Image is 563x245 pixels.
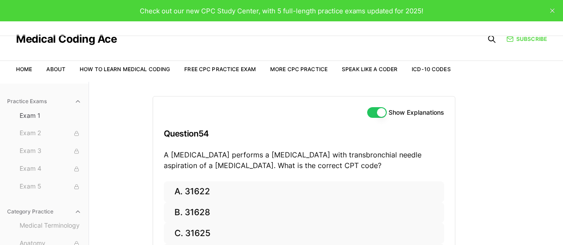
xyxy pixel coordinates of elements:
[164,202,444,223] button: B. 31628
[16,219,85,233] button: Medical Terminology
[184,66,256,72] a: Free CPC Practice Exam
[20,182,81,192] span: Exam 5
[16,66,32,72] a: Home
[412,66,450,72] a: ICD-10 Codes
[20,129,81,138] span: Exam 2
[164,223,444,244] button: C. 31625
[16,180,85,194] button: Exam 5
[80,66,170,72] a: How to Learn Medical Coding
[270,66,328,72] a: More CPC Practice
[16,34,117,44] a: Medical Coding Ace
[164,149,444,171] p: A [MEDICAL_DATA] performs a [MEDICAL_DATA] with transbronchial needle aspiration of a [MEDICAL_DA...
[20,146,81,156] span: Exam 3
[16,126,85,141] button: Exam 2
[389,109,444,116] label: Show Explanations
[16,108,85,123] button: Exam 1
[46,66,65,72] a: About
[164,120,444,147] h3: Question 54
[20,221,81,231] span: Medical Terminology
[342,66,397,72] a: Speak Like a Coder
[140,7,423,15] span: Check out our new CPC Study Center, with 5 full-length practice exams updated for 2025!
[4,205,85,219] button: Category Practice
[16,162,85,176] button: Exam 4
[20,111,81,120] span: Exam 1
[506,35,547,43] a: Subscribe
[4,94,85,108] button: Practice Exams
[545,4,559,18] button: close
[16,144,85,158] button: Exam 3
[164,181,444,202] button: A. 31622
[20,164,81,174] span: Exam 4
